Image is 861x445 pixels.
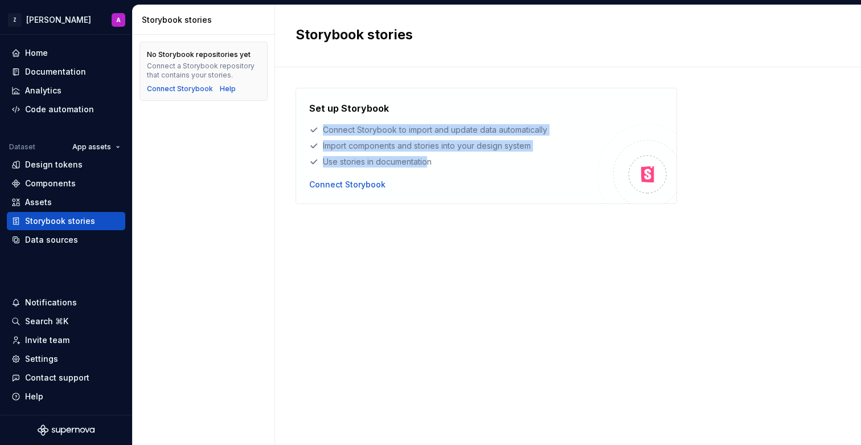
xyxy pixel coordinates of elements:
a: Assets [7,193,125,211]
button: Search ⌘K [7,312,125,330]
button: Contact support [7,369,125,387]
a: Invite team [7,331,125,349]
div: A [116,15,121,25]
svg: Supernova Logo [38,424,95,436]
div: Settings [25,353,58,365]
div: Assets [25,197,52,208]
button: App assets [67,139,125,155]
div: Connect Storybook to import and update data automatically [309,124,597,136]
button: Connect Storybook [309,179,386,190]
a: Documentation [7,63,125,81]
div: Help [25,391,43,402]
button: Help [7,387,125,406]
div: Use stories in documentation [309,156,597,168]
div: Home [25,47,48,59]
a: Code automation [7,100,125,119]
div: Z [8,13,22,27]
a: Components [7,174,125,193]
div: Notifications [25,297,77,308]
div: Storybook stories [25,215,95,227]
div: Search ⌘K [25,316,68,327]
div: Contact support [25,372,89,383]
a: Design tokens [7,156,125,174]
div: Documentation [25,66,86,77]
div: Connect a Storybook repository that contains your stories. [147,62,260,80]
div: Components [25,178,76,189]
div: Code automation [25,104,94,115]
h2: Storybook stories [296,26,827,44]
a: Home [7,44,125,62]
button: Connect Storybook [147,84,213,93]
div: [PERSON_NAME] [26,14,91,26]
a: Help [220,84,236,93]
div: No Storybook repositories yet [147,50,251,59]
button: Notifications [7,293,125,312]
div: Import components and stories into your design system [309,140,597,152]
div: Design tokens [25,159,83,170]
div: Invite team [25,334,69,346]
span: App assets [72,142,111,152]
a: Storybook stories [7,212,125,230]
a: Data sources [7,231,125,249]
a: Settings [7,350,125,368]
div: Data sources [25,234,78,246]
h4: Set up Storybook [309,101,389,115]
button: Z[PERSON_NAME]A [2,7,130,32]
div: Storybook stories [142,14,270,26]
div: Analytics [25,85,61,96]
div: Dataset [9,142,35,152]
a: Analytics [7,81,125,100]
